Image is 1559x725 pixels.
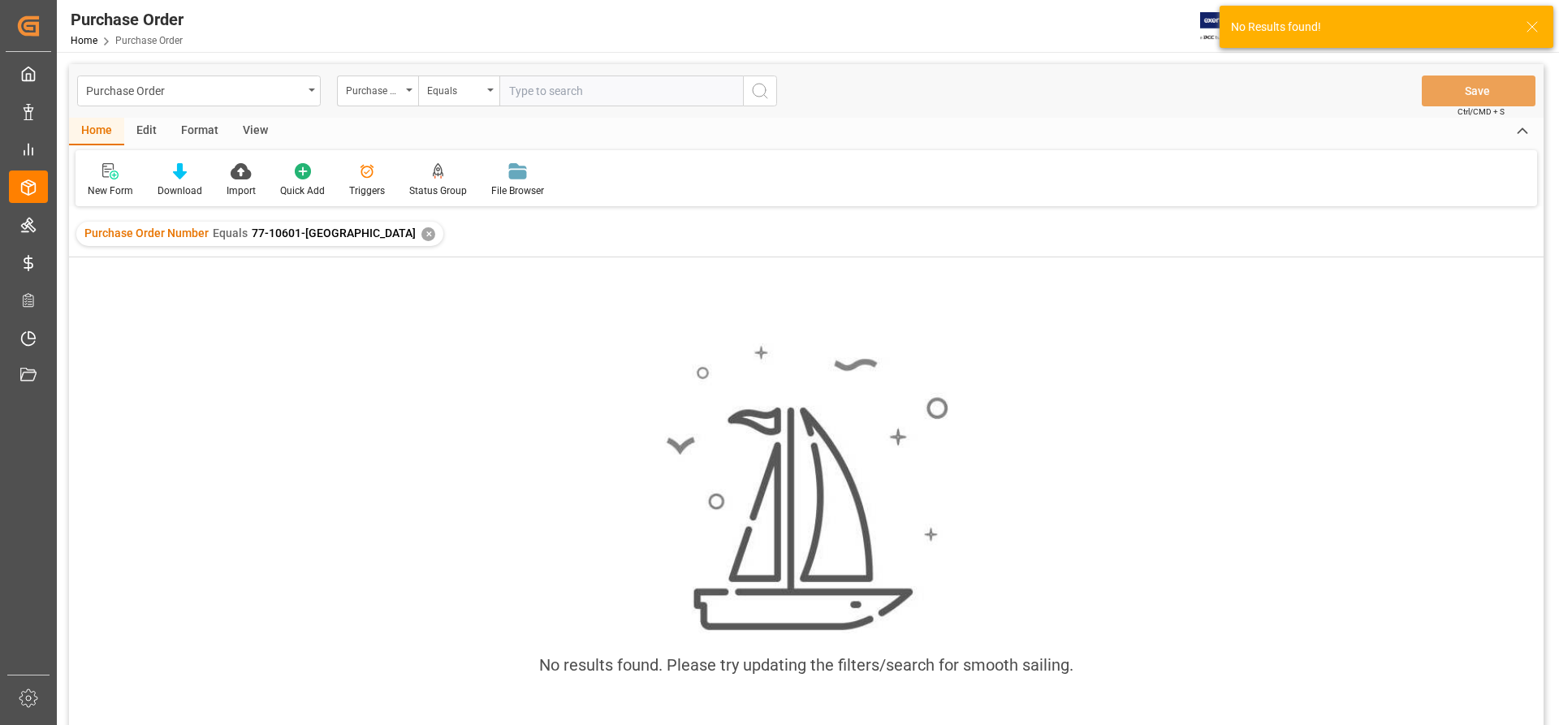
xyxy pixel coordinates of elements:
[71,7,184,32] div: Purchase Order
[664,343,948,633] img: smooth_sailing.jpeg
[418,76,499,106] button: open menu
[743,76,777,106] button: search button
[337,76,418,106] button: open menu
[349,183,385,198] div: Triggers
[86,80,303,100] div: Purchase Order
[77,76,321,106] button: open menu
[227,183,256,198] div: Import
[213,227,248,240] span: Equals
[427,80,482,98] div: Equals
[1231,19,1510,36] div: No Results found!
[499,76,743,106] input: Type to search
[539,653,1073,677] div: No results found. Please try updating the filters/search for smooth sailing.
[158,183,202,198] div: Download
[491,183,544,198] div: File Browser
[1458,106,1505,118] span: Ctrl/CMD + S
[1422,76,1535,106] button: Save
[88,183,133,198] div: New Form
[71,35,97,46] a: Home
[169,118,231,145] div: Format
[346,80,401,98] div: Purchase Order Number
[421,227,435,241] div: ✕
[69,118,124,145] div: Home
[409,183,467,198] div: Status Group
[124,118,169,145] div: Edit
[84,227,209,240] span: Purchase Order Number
[1200,12,1256,41] img: Exertis%20JAM%20-%20Email%20Logo.jpg_1722504956.jpg
[252,227,416,240] span: 77-10601-[GEOGRAPHIC_DATA]
[231,118,280,145] div: View
[280,183,325,198] div: Quick Add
